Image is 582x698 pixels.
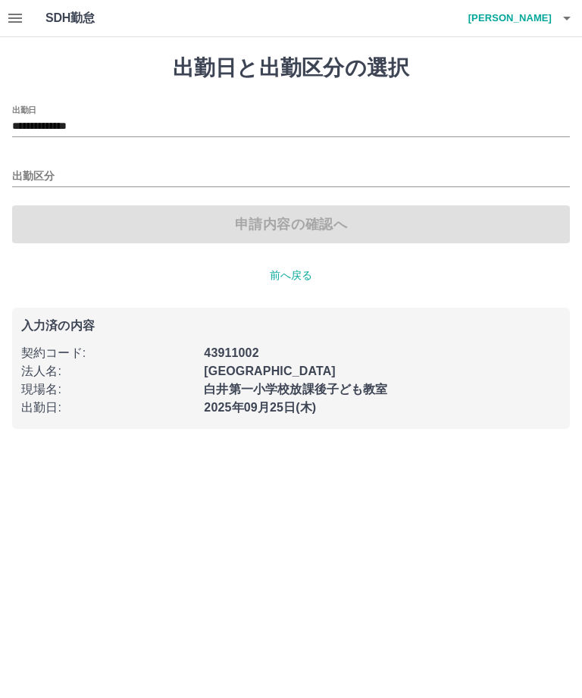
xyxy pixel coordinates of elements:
b: 43911002 [204,346,258,359]
b: 白井第一小学校放課後子ども教室 [204,383,387,396]
p: 現場名 : [21,380,195,399]
b: [GEOGRAPHIC_DATA] [204,365,336,377]
p: 契約コード : [21,344,195,362]
p: 出勤日 : [21,399,195,417]
h1: 出勤日と出勤区分の選択 [12,55,570,81]
p: 法人名 : [21,362,195,380]
label: 出勤日 [12,104,36,115]
p: 入力済の内容 [21,320,561,332]
p: 前へ戻る [12,268,570,283]
b: 2025年09月25日(木) [204,401,316,414]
